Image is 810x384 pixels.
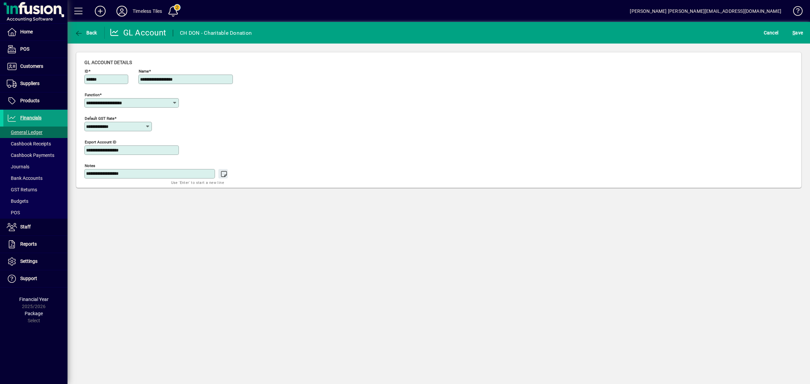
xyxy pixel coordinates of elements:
[792,30,795,35] span: S
[788,1,802,23] a: Knowledge Base
[3,127,67,138] a: General Ledger
[85,69,88,74] mat-label: ID
[630,6,781,17] div: [PERSON_NAME] [PERSON_NAME][EMAIL_ADDRESS][DOMAIN_NAME]
[20,46,29,52] span: POS
[85,163,95,168] mat-label: Notes
[110,27,166,38] div: GL Account
[25,311,43,316] span: Package
[20,276,37,281] span: Support
[3,161,67,172] a: Journals
[3,219,67,236] a: Staff
[75,30,97,35] span: Back
[3,58,67,75] a: Customers
[67,27,105,39] app-page-header-button: Back
[7,141,51,146] span: Cashbook Receipts
[89,5,111,17] button: Add
[85,116,114,121] mat-label: Default GST rate
[7,153,54,158] span: Cashbook Payments
[3,75,67,92] a: Suppliers
[20,224,31,229] span: Staff
[111,5,133,17] button: Profile
[3,207,67,218] a: POS
[139,69,149,74] mat-label: Name
[3,172,67,184] a: Bank Accounts
[3,149,67,161] a: Cashbook Payments
[19,297,49,302] span: Financial Year
[3,195,67,207] a: Budgets
[792,27,803,38] span: ave
[85,92,100,97] mat-label: Function
[20,241,37,247] span: Reports
[73,27,99,39] button: Back
[3,184,67,195] a: GST Returns
[7,198,28,204] span: Budgets
[20,81,39,86] span: Suppliers
[7,210,20,215] span: POS
[20,115,42,120] span: Financials
[20,63,43,69] span: Customers
[3,236,67,253] a: Reports
[3,92,67,109] a: Products
[7,187,37,192] span: GST Returns
[7,130,43,135] span: General Ledger
[791,27,805,39] button: Save
[84,60,132,65] span: GL account details
[764,27,779,38] span: Cancel
[762,27,780,39] button: Cancel
[133,6,162,17] div: Timeless Tiles
[3,24,67,40] a: Home
[7,164,29,169] span: Journals
[85,140,116,144] mat-label: Export account ID
[20,29,33,34] span: Home
[171,179,224,186] mat-hint: Use 'Enter' to start a new line
[3,138,67,149] a: Cashbook Receipts
[180,28,252,38] div: CH DON - Charitable Donation
[20,258,37,264] span: Settings
[20,98,39,103] span: Products
[3,41,67,58] a: POS
[3,253,67,270] a: Settings
[3,270,67,287] a: Support
[7,175,43,181] span: Bank Accounts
